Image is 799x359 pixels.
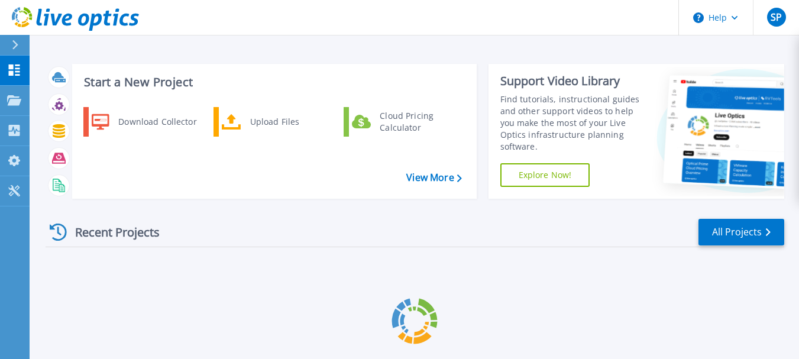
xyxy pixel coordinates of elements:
div: Support Video Library [500,73,648,89]
a: Cloud Pricing Calculator [344,107,465,137]
a: Explore Now! [500,163,590,187]
div: Download Collector [112,110,202,134]
h3: Start a New Project [84,76,461,89]
a: Download Collector [83,107,205,137]
span: SP [771,12,782,22]
div: Upload Files [244,110,332,134]
div: Cloud Pricing Calculator [374,110,461,134]
div: Find tutorials, instructional guides and other support videos to help you make the most of your L... [500,93,648,153]
a: Upload Files [214,107,335,137]
a: View More [406,172,461,183]
a: All Projects [698,219,784,245]
div: Recent Projects [46,218,176,247]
